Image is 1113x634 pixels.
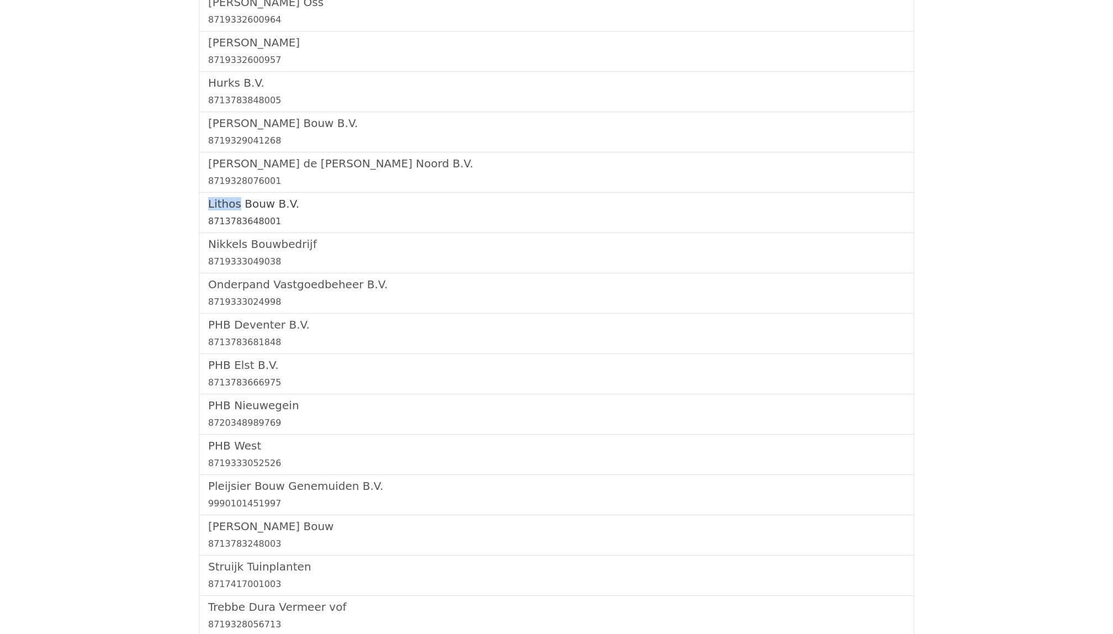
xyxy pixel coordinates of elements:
[208,157,905,170] h5: [PERSON_NAME] de [PERSON_NAME] Noord B.V.
[208,237,905,268] a: Nikkels Bouwbedrijf8719333049038
[208,600,905,614] h5: Trebbe Dura Vermeer vof
[208,117,905,130] h5: [PERSON_NAME] Bouw B.V.
[208,175,905,188] div: 8719328076001
[208,578,905,591] div: 8717417001003
[208,117,905,147] a: [PERSON_NAME] Bouw B.V.8719329041268
[208,278,905,291] h5: Onderpand Vastgoedbeheer B.V.
[208,336,905,349] div: 8713783681848
[208,237,905,251] h5: Nikkels Bouwbedrijf
[208,318,905,349] a: PHB Deventer B.V.8713783681848
[208,520,905,551] a: [PERSON_NAME] Bouw8713783248003
[208,560,905,573] h5: Struijk Tuinplanten
[208,399,905,412] h5: PHB Nieuwegein
[208,318,905,331] h5: PHB Deventer B.V.
[208,358,905,389] a: PHB Elst B.V.8713783666975
[208,497,905,510] div: 9990101451997
[208,278,905,309] a: Onderpand Vastgoedbeheer B.V.8719333024998
[208,13,905,27] div: 8719332600964
[208,600,905,631] a: Trebbe Dura Vermeer vof8719328056713
[208,618,905,631] div: 8719328056713
[208,439,905,452] h5: PHB West
[208,560,905,591] a: Struijk Tuinplanten8717417001003
[208,134,905,147] div: 8719329041268
[208,520,905,533] h5: [PERSON_NAME] Bouw
[208,197,905,228] a: Lithos Bouw B.V.8713783648001
[208,457,905,470] div: 8719333052526
[208,197,905,210] h5: Lithos Bouw B.V.
[208,54,905,67] div: 8719332600957
[208,255,905,268] div: 8719333049038
[208,376,905,389] div: 8713783666975
[208,36,905,67] a: [PERSON_NAME]8719332600957
[208,295,905,309] div: 8719333024998
[208,479,905,510] a: Pleijsier Bouw Genemuiden B.V.9990101451997
[208,416,905,430] div: 8720348989769
[208,94,905,107] div: 8713783848005
[208,157,905,188] a: [PERSON_NAME] de [PERSON_NAME] Noord B.V.8719328076001
[208,358,905,372] h5: PHB Elst B.V.
[208,76,905,107] a: Hurks B.V.8713783848005
[208,215,905,228] div: 8713783648001
[208,399,905,430] a: PHB Nieuwegein8720348989769
[208,36,905,49] h5: [PERSON_NAME]
[208,537,905,551] div: 8713783248003
[208,479,905,493] h5: Pleijsier Bouw Genemuiden B.V.
[208,439,905,470] a: PHB West8719333052526
[208,76,905,89] h5: Hurks B.V.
